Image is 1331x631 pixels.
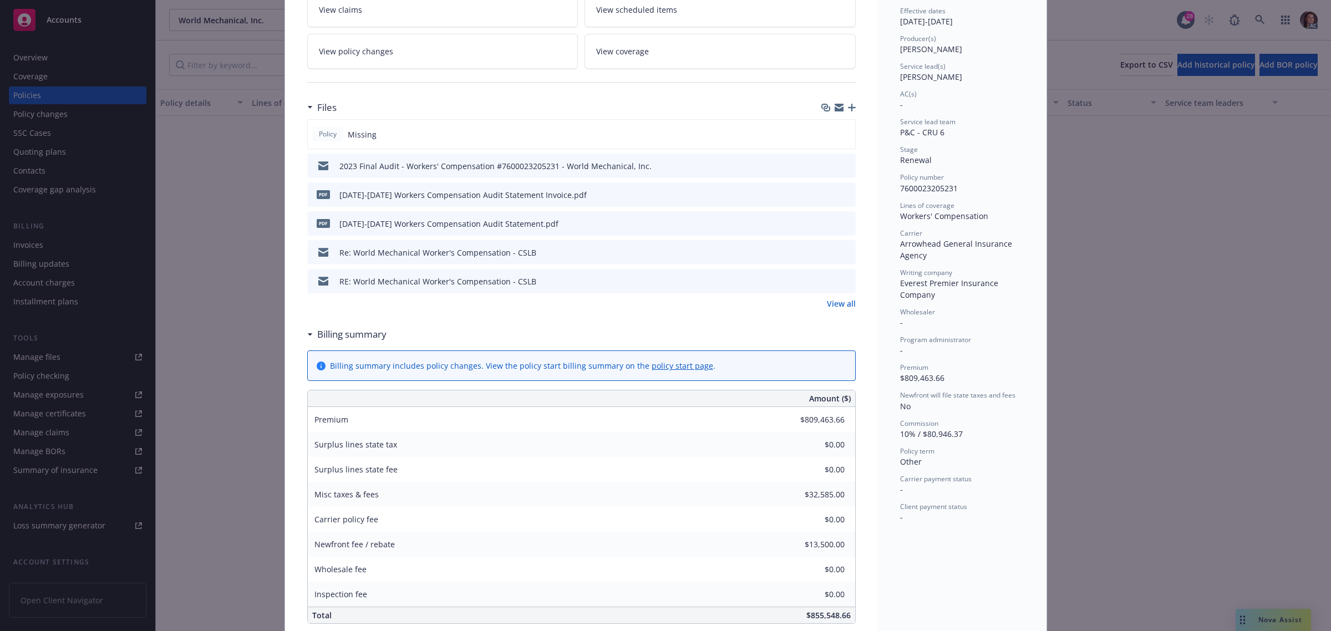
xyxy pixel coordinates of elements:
span: 7600023205231 [900,183,958,194]
input: 0.00 [779,536,851,553]
input: 0.00 [779,411,851,428]
div: [DATE]-[DATE] Workers Compensation Audit Statement Invoice.pdf [339,189,587,201]
div: Re: World Mechanical Worker's Compensation - CSLB [339,247,536,258]
span: Everest Premier Insurance Company [900,278,1000,300]
button: download file [824,218,832,230]
span: Surplus lines state tax [314,439,397,450]
span: Total [312,610,332,620]
span: Producer(s) [900,34,936,43]
input: 0.00 [779,436,851,453]
span: - [900,484,903,495]
span: $809,463.66 [900,373,944,383]
span: Service lead(s) [900,62,946,71]
div: [DATE] - [DATE] [900,6,1024,27]
span: Writing company [900,268,952,277]
span: Policy [317,129,339,139]
span: Wholesaler [900,307,935,317]
span: Renewal [900,155,932,165]
span: Stage [900,145,918,154]
span: Amount ($) [809,393,851,404]
span: Policy number [900,172,944,182]
button: download file [824,276,832,287]
button: preview file [841,160,851,172]
span: - [900,99,903,110]
input: 0.00 [779,461,851,478]
button: preview file [841,276,851,287]
span: Policy term [900,446,934,456]
span: View policy changes [319,45,393,57]
span: Commission [900,419,938,428]
span: - [900,512,903,522]
span: P&C - CRU 6 [900,127,944,138]
span: Effective dates [900,6,946,16]
span: Carrier [900,228,922,238]
span: AC(s) [900,89,917,99]
span: Surplus lines state fee [314,464,398,475]
div: 2023 Final Audit - Workers' Compensation #7600023205231 - World Mechanical, Inc. [339,160,652,172]
a: View all [827,298,856,309]
button: download file [824,189,832,201]
span: Wholesale fee [314,564,367,574]
div: RE: World Mechanical Worker's Compensation - CSLB [339,276,536,287]
button: download file [824,247,832,258]
input: 0.00 [779,586,851,603]
span: pdf [317,190,330,199]
span: Newfront will file state taxes and fees [900,390,1015,400]
span: Arrowhead General Insurance Agency [900,238,1014,261]
div: [DATE]-[DATE] Workers Compensation Audit Statement.pdf [339,218,558,230]
span: Misc taxes & fees [314,489,379,500]
span: - [900,345,903,355]
input: 0.00 [779,561,851,578]
span: Inspection fee [314,589,367,599]
span: Newfront fee / rebate [314,539,395,549]
span: View scheduled items [596,4,677,16]
a: View coverage [585,34,856,69]
a: View policy changes [307,34,578,69]
h3: Files [317,100,337,115]
span: Carrier policy fee [314,514,378,525]
div: Workers' Compensation [900,210,1024,222]
span: pdf [317,219,330,227]
button: download file [824,160,832,172]
div: Billing summary includes policy changes. View the policy start billing summary on the . [330,360,715,372]
span: Premium [900,363,928,372]
a: policy start page [652,360,713,371]
h3: Billing summary [317,327,387,342]
span: Missing [348,129,377,140]
div: Files [307,100,337,115]
span: View coverage [596,45,649,57]
span: Carrier payment status [900,474,972,484]
button: preview file [841,247,851,258]
input: 0.00 [779,486,851,503]
span: Lines of coverage [900,201,954,210]
div: Billing summary [307,327,387,342]
span: - [900,317,903,328]
span: Program administrator [900,335,971,344]
span: Premium [314,414,348,425]
button: preview file [841,189,851,201]
input: 0.00 [779,511,851,528]
button: preview file [841,218,851,230]
span: [PERSON_NAME] [900,72,962,82]
span: Other [900,456,922,467]
span: No [900,401,911,411]
span: 10% / $80,946.37 [900,429,963,439]
span: Client payment status [900,502,967,511]
span: Service lead team [900,117,956,126]
span: $855,548.66 [806,610,851,620]
span: View claims [319,4,362,16]
span: [PERSON_NAME] [900,44,962,54]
